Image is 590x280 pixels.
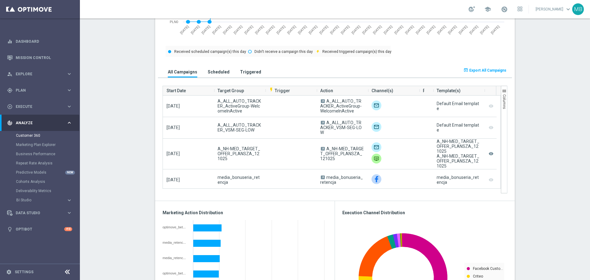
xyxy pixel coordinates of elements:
[16,49,72,66] a: Mission Control
[254,49,313,54] text: Didn't receive a campaign this day
[16,198,73,203] button: BI Studio keyboard_arrow_right
[66,197,72,203] i: keyboard_arrow_right
[320,99,362,113] span: A_ALL_AUTO_TRACKER_ActiveGroup-WelcomeInActive
[16,170,64,175] a: Predictive Models
[218,146,262,161] span: A_NH-MED_TARGET_OFFER_PLANSZA_121025
[7,72,73,77] div: person_search Explore keyboard_arrow_right
[163,241,189,244] div: media_retencja_1_14
[447,25,457,35] text: [DATE]
[322,49,391,54] text: Received triggered campaign(s) this day
[16,142,64,147] a: Marketing Plan Explorer
[7,88,73,93] button: gps_fixed Plan keyboard_arrow_right
[16,198,60,202] span: BI Studio
[201,25,211,35] text: [DATE]
[167,125,180,130] span: [DATE]
[372,142,381,152] img: Optimail
[437,101,481,111] div: Default Email template
[473,274,483,278] text: Criteo
[297,25,307,35] text: [DATE]
[572,3,584,15] div: MB
[7,104,66,109] div: Execute
[167,177,180,182] span: [DATE]
[320,146,364,161] span: A_NH-MED_TARGET_OFFER_PLANSZA_121025
[190,25,200,35] text: [DATE]
[15,270,33,274] a: Settings
[321,175,325,179] span: A
[383,25,393,35] text: [DATE]
[66,210,72,216] i: keyboard_arrow_right
[16,198,66,202] div: BI Studio
[372,101,381,110] img: Target group only
[167,104,180,108] span: [DATE]
[479,25,490,35] text: [DATE]
[320,85,333,97] span: Action
[372,122,381,132] img: Target group only
[7,210,66,216] div: Data Studio
[437,85,461,97] span: Template(s)
[372,174,381,184] img: Facebook Custom Audience
[7,88,66,93] div: Plan
[163,256,189,260] div: media_retencja_1_14_ZG
[269,87,274,92] i: flash_on
[16,105,66,108] span: Execute
[7,221,72,237] div: Optibot
[321,99,325,103] span: A
[372,85,393,97] span: Channel(s)
[372,154,381,164] img: Private message
[166,66,199,77] button: All Campaigns
[167,151,180,156] span: [DATE]
[16,221,64,237] a: Optibot
[16,211,66,215] span: Data Studio
[7,120,73,125] button: track_changes Analyze keyboard_arrow_right
[174,49,246,54] text: Received scheduled campaign(s) this day
[7,49,72,66] div: Mission Control
[254,25,265,35] text: [DATE]
[469,25,479,35] text: [DATE]
[404,25,415,35] text: [DATE]
[269,88,290,93] span: Trigger
[7,104,73,109] div: play_circle_outline Execute keyboard_arrow_right
[437,175,481,185] div: media_bonuseria_retencja
[16,186,79,195] div: Deliverability Metrics
[66,120,72,126] i: keyboard_arrow_right
[565,6,572,13] span: keyboard_arrow_down
[16,195,79,205] div: BI Studio
[16,159,79,168] div: Repeat Rate Analysis
[320,175,363,185] span: media_bonuseria_retencja
[7,88,13,93] i: gps_fixed
[351,25,361,35] text: [DATE]
[6,269,12,275] i: settings
[66,87,72,93] i: keyboard_arrow_right
[437,154,481,168] div: A_NH-MED_TARGET_OFFER_PLANSZA_121025
[16,121,66,125] span: Analyze
[16,188,64,193] a: Deliverability Metrics
[16,131,79,140] div: Customer 360
[238,66,263,77] button: Triggered
[502,94,506,109] span: Columns
[66,71,72,77] i: keyboard_arrow_right
[319,25,329,35] text: [DATE]
[16,149,79,159] div: Business Performance
[218,123,262,132] span: A_ALL_AUTO_TRACKER_VSM-SEG-LOW
[206,66,231,77] button: Scheduled
[437,139,481,154] div: A_NH-MED_TARGET_OFFER_PLANSZA_121025
[218,85,244,97] span: Target Group
[340,25,350,35] text: [DATE]
[361,25,372,35] text: [DATE]
[423,85,424,97] span: Promotion Name
[65,171,75,175] div: NEW
[208,69,230,75] h3: Scheduled
[7,39,73,44] button: equalizer Dashboard
[490,25,500,35] text: [DATE]
[329,25,340,35] text: [DATE]
[7,227,13,232] i: lightbulb
[321,121,325,124] span: A
[16,89,66,92] span: Plan
[535,5,572,14] a: [PERSON_NAME]keyboard_arrow_down
[7,55,73,60] div: Mission Control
